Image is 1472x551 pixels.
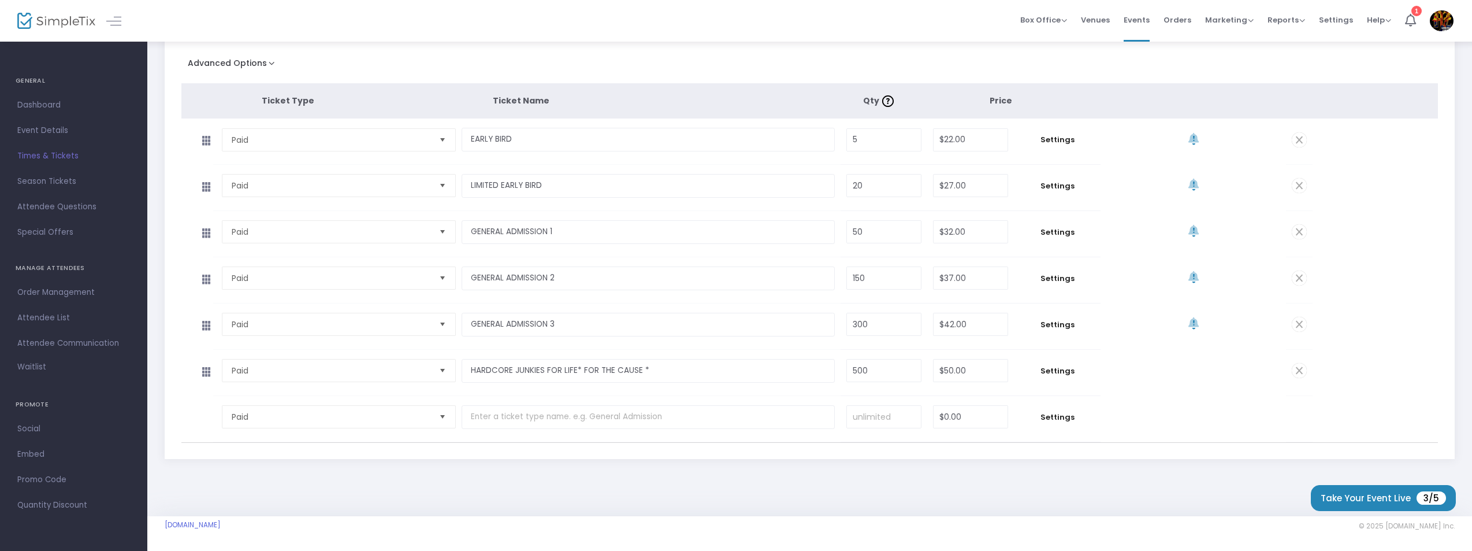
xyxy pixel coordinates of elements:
span: Settings [1020,319,1095,331]
span: Box Office [1020,14,1067,25]
h4: PROMOTE [16,393,132,416]
input: Price [934,360,1008,382]
button: Select [434,175,451,197]
span: Paid [232,319,430,330]
span: Marketing [1205,14,1254,25]
button: Select [434,313,451,335]
span: Settings [1020,180,1095,192]
span: Ticket Type [262,95,314,106]
span: Waitlist [17,361,46,373]
button: Select [434,360,451,382]
input: Enter a ticket type name. e.g. General Admission [462,359,835,383]
span: Attendee Questions [17,199,130,215]
span: Promo Code [17,472,130,487]
input: Enter a ticket type name. e.g. General Admission [462,128,835,151]
span: Help [1367,14,1391,25]
input: Price [934,221,1008,243]
button: Advanced Options [181,55,286,76]
img: question-mark [882,95,894,107]
span: Paid [232,365,430,376]
input: Enter a ticket type name. e.g. General Admission [462,405,835,429]
div: 1 [1411,6,1422,16]
span: Paid [232,134,430,146]
span: Venues [1081,5,1110,35]
button: Take Your Event Live3/5 [1311,485,1456,511]
span: Quantity Discount [17,498,130,513]
button: Select [434,221,451,243]
span: Dashboard [17,98,130,113]
span: Settings [1020,273,1095,284]
input: Price [934,406,1008,428]
a: [DOMAIN_NAME] [165,520,221,530]
h4: GENERAL [16,69,132,93]
span: Reports [1267,14,1305,25]
span: Settings [1020,227,1095,238]
span: © 2025 [DOMAIN_NAME] Inc. [1359,522,1455,531]
span: Paid [232,180,430,191]
span: Orders [1164,5,1191,35]
span: Times & Tickets [17,149,130,164]
span: Events [1124,5,1150,35]
input: Price [934,129,1008,151]
span: Paid [232,411,430,423]
input: Enter a ticket type name. e.g. General Admission [462,174,835,198]
h4: MANAGE ATTENDEES [16,257,132,280]
input: Enter a ticket type name. e.g. General Admission [462,313,835,336]
input: unlimited [847,406,921,428]
span: 3/5 [1417,491,1446,505]
span: Order Management [17,285,130,300]
input: Enter a ticket type name. e.g. General Admission [462,220,835,244]
span: Attendee List [17,310,130,326]
span: Price [990,95,1012,106]
span: Qty [863,95,897,106]
input: Price [934,313,1008,335]
span: Settings [1020,365,1095,377]
span: Season Tickets [17,174,130,189]
input: Price [934,175,1008,197]
span: Settings [1319,5,1353,35]
button: Select [434,267,451,289]
button: Select [434,406,451,428]
button: Select [434,129,451,151]
span: Ticket Name [493,95,549,106]
span: Settings [1020,134,1095,146]
input: Price [934,267,1008,289]
span: Settings [1020,412,1095,423]
span: Paid [232,272,430,284]
span: Event Details [17,123,130,138]
input: Enter a ticket type name. e.g. General Admission [462,267,835,290]
span: Attendee Communication [17,336,130,351]
span: Embed [17,447,130,462]
span: Paid [232,226,430,238]
span: Social [17,421,130,437]
span: Special Offers [17,225,130,240]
